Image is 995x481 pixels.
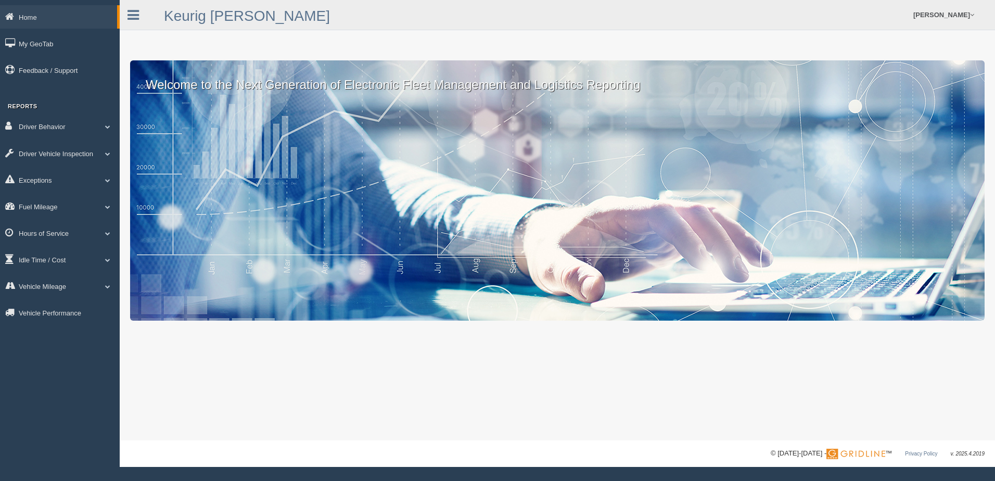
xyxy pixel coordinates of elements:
span: v. 2025.4.2019 [951,451,985,457]
img: Gridline [826,449,885,459]
p: Welcome to the Next Generation of Electronic Fleet Management and Logistics Reporting [130,60,985,94]
a: Privacy Policy [905,451,937,457]
a: Keurig [PERSON_NAME] [164,8,330,24]
div: © [DATE]-[DATE] - ™ [771,448,985,459]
